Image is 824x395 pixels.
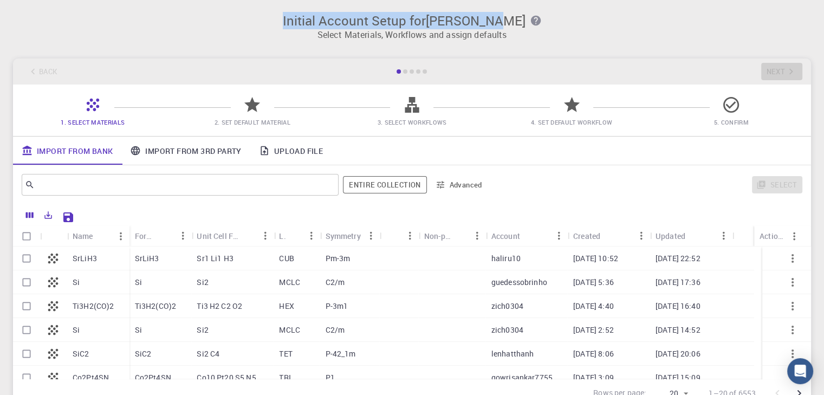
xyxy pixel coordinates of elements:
[191,225,274,247] div: Unit Cell Formula
[520,227,537,244] button: Sort
[93,228,111,245] button: Sort
[135,225,157,247] div: Formula
[197,225,239,247] div: Unit Cell Formula
[491,225,520,247] div: Account
[256,227,274,244] button: Menu
[573,301,614,312] p: [DATE] 4:40
[760,225,786,247] div: Actions
[279,253,294,264] p: CUB
[786,228,803,245] button: Menu
[73,253,97,264] p: SrLiH3
[279,277,300,288] p: MCLC
[656,225,685,247] div: Updated
[491,301,523,312] p: zich0304
[73,372,109,383] p: Co2Pt4SN
[715,227,732,244] button: Menu
[714,118,749,126] span: 5. Confirm
[279,372,290,383] p: TRI
[325,348,355,359] p: P-42_1m
[656,277,700,288] p: [DATE] 17:36
[573,372,614,383] p: [DATE] 3:09
[325,277,345,288] p: C2/m
[573,225,600,247] div: Created
[22,8,61,17] span: Support
[135,301,176,312] p: Ti3H2(CO)2
[531,118,612,126] span: 4. Set Default Workflow
[129,225,192,247] div: Formula
[197,277,208,288] p: Si2
[73,301,114,312] p: Ti3H2(CO)2
[573,348,614,359] p: [DATE] 8:06
[380,225,419,247] div: Tags
[279,301,294,312] p: HEX
[573,325,614,335] p: [DATE] 2:52
[650,225,732,247] div: Updated
[197,253,233,264] p: Sr1 Li1 H3
[197,301,242,312] p: Ti3 H2 C2 O2
[550,227,568,244] button: Menu
[135,348,152,359] p: SiC2
[491,348,534,359] p: lenhatthanh
[419,225,486,247] div: Non-periodic
[491,325,523,335] p: zich0304
[197,372,256,383] p: Co10 Pt20 S5 N5
[573,277,614,288] p: [DATE] 5:36
[20,13,804,28] h3: Initial Account Setup for [PERSON_NAME]
[754,225,803,247] div: Actions
[431,176,488,193] button: Advanced
[491,277,547,288] p: guedessobrinho
[73,225,93,247] div: Name
[424,225,451,247] div: Non-periodic
[285,227,302,244] button: Sort
[174,227,191,244] button: Menu
[320,225,379,247] div: Symmetry
[325,301,348,312] p: P-3m1
[40,225,67,247] div: Icon
[486,225,568,247] div: Account
[215,118,290,126] span: 2. Set Default Material
[279,348,292,359] p: TET
[112,228,129,245] button: Menu
[491,372,553,383] p: gowrisankar7755
[377,118,446,126] span: 3. Select Workflows
[20,28,804,41] p: Select Materials, Workflows and assign defaults
[135,325,142,335] p: Si
[197,348,219,359] p: Si2 C4
[73,277,80,288] p: Si
[325,325,345,335] p: C2/m
[573,253,618,264] p: [DATE] 10:52
[656,372,700,383] p: [DATE] 15:09
[656,348,700,359] p: [DATE] 20:06
[325,225,360,247] div: Symmetry
[685,227,703,244] button: Sort
[13,137,121,165] a: Import From Bank
[325,253,350,264] p: Pm-3m
[39,206,57,224] button: Export
[451,227,469,244] button: Sort
[135,277,142,288] p: Si
[491,253,521,264] p: haliru10
[250,137,332,165] a: Upload File
[279,325,300,335] p: MCLC
[343,176,426,193] span: Filter throughout whole library including sets (folders)
[67,225,129,247] div: Name
[385,227,403,244] button: Sort
[197,325,208,335] p: Si2
[57,206,79,228] button: Save Explorer Settings
[656,301,700,312] p: [DATE] 16:40
[656,325,700,335] p: [DATE] 14:52
[568,225,650,247] div: Created
[469,227,486,244] button: Menu
[73,325,80,335] p: Si
[61,118,125,126] span: 1. Select Materials
[600,227,618,244] button: Sort
[121,137,250,165] a: Import From 3rd Party
[401,227,419,244] button: Menu
[656,253,700,264] p: [DATE] 22:52
[274,225,320,247] div: Lattice
[135,372,171,383] p: Co2Pt4SN
[362,227,380,244] button: Menu
[325,372,334,383] p: P1
[633,227,650,244] button: Menu
[135,253,159,264] p: SrLiH3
